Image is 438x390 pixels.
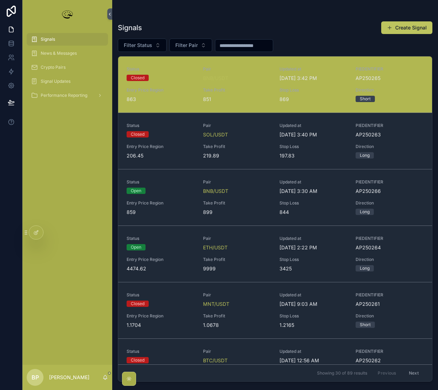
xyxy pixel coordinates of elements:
span: 1.2165 [279,322,348,329]
div: Open [131,188,141,194]
span: Signal Updates [41,79,70,84]
span: Direction [356,87,424,93]
span: AP250264 [356,244,424,251]
span: Status [127,66,195,72]
a: StatusClosedPairBNB/USDTUpdated at[DATE] 3:42 PMPIEDENTIFIERAP250265Entry Price Region863Take Pro... [118,56,432,113]
button: Select Button [169,39,212,52]
span: Direction [356,144,424,149]
span: AP250265 [356,75,424,82]
span: Status [127,292,195,298]
span: Take Profit [203,200,271,206]
span: Pair [203,349,271,354]
div: Closed [131,131,144,137]
button: Select Button [118,39,167,52]
div: Short [360,322,371,328]
a: BNB/USDT [203,188,228,195]
span: Direction [356,200,424,206]
span: PIEDENTIFIER [356,236,424,241]
span: Performance Reporting [41,93,87,98]
span: Status [127,236,195,241]
a: StatusOpenPairETH/USDTUpdated at[DATE] 2:22 PMPIEDENTIFIERAP250264Entry Price Region4474.62Take P... [118,226,432,282]
span: Filter Pair [175,42,198,49]
span: Crypto Pairs [41,65,66,70]
span: AP250266 [356,188,424,195]
span: Direction [356,257,424,262]
button: Next [404,368,424,378]
span: Pair [203,236,271,241]
span: Showing 30 of 89 results [317,370,367,376]
span: AP250263 [356,131,424,138]
div: Closed [131,357,144,363]
span: AP250262 [356,357,424,364]
button: Create Signal [381,21,432,34]
span: [DATE] 3:40 PM [279,131,348,138]
a: StatusClosedPairMNT/USDTUpdated at[DATE] 9:03 AMPIEDENTIFIERAP250261Entry Price Region1.1704Take ... [118,282,432,338]
span: PIEDENTIFIER [356,66,424,72]
span: 851 [203,96,271,103]
span: Take Profit [203,87,271,93]
img: App logo [60,8,74,20]
span: [DATE] 2:22 PM [279,244,348,251]
span: PIEDENTIFIER [356,349,424,354]
a: Signal Updates [27,75,108,88]
span: PIEDENTIFIER [356,179,424,185]
a: Signals [27,33,108,46]
span: 206.45 [127,152,195,159]
span: Take Profit [203,257,271,262]
span: Stop Loss [279,87,348,93]
span: Stop Loss [279,257,348,262]
a: ETH/USDT [203,244,228,251]
span: 4474.62 [127,265,195,272]
span: 863 [127,96,195,103]
div: Open [131,244,141,250]
a: Crypto Pairs [27,61,108,74]
a: MNT/USDT [203,301,229,308]
span: Pair [203,66,271,72]
a: BTC/USDT [203,357,228,364]
span: Updated at [279,349,348,354]
span: Status [127,349,195,354]
span: 219.89 [203,152,271,159]
span: [DATE] 3:30 AM [279,188,348,195]
span: Updated at [279,123,348,128]
a: SOL/USDT [203,131,228,138]
div: Closed [131,75,144,81]
span: [DATE] 12:56 AM [279,357,348,364]
span: AP250261 [356,301,424,308]
span: BP [32,373,39,382]
span: Pair [203,292,271,298]
span: Stop Loss [279,200,348,206]
span: News & Messages [41,51,77,56]
span: PIEDENTIFIER [356,123,424,128]
span: 1.1704 [127,322,195,329]
div: Short [360,96,371,102]
span: Stop Loss [279,313,348,319]
span: Status [127,123,195,128]
a: Performance Reporting [27,89,108,102]
span: Take Profit [203,144,271,149]
span: Direction [356,313,424,319]
div: Long [360,265,370,271]
span: Stop Loss [279,144,348,149]
span: [DATE] 3:42 PM [279,75,348,82]
span: Updated at [279,236,348,241]
span: 844 [279,209,348,216]
span: Signals [41,36,55,42]
span: Status [127,179,195,185]
span: Pair [203,123,271,128]
span: 859 [127,209,195,216]
span: Entry Price Region [127,144,195,149]
div: Long [360,209,370,215]
h1: Signals [118,23,142,33]
span: Filter Status [124,42,152,49]
a: StatusClosedPairSOL/USDTUpdated at[DATE] 3:40 PMPIEDENTIFIERAP250263Entry Price Region206.45Take ... [118,113,432,169]
span: 899 [203,209,271,216]
span: 9999 [203,265,271,272]
span: 1.0678 [203,322,271,329]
